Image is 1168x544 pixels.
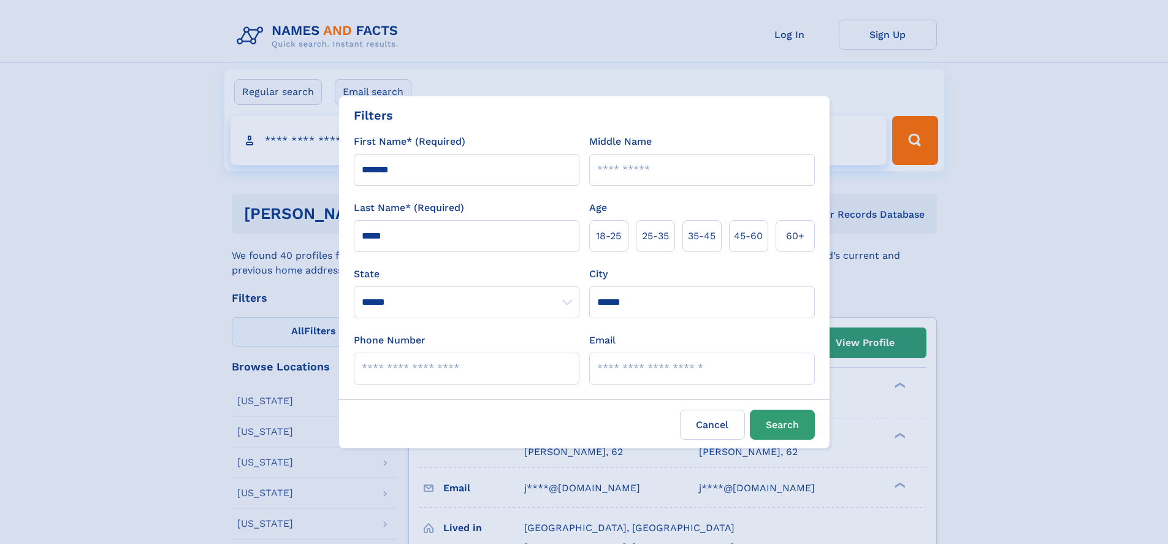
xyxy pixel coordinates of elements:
label: Cancel [680,410,745,440]
label: Last Name* (Required) [354,201,464,215]
span: 60+ [786,229,804,243]
span: 25‑35 [642,229,669,243]
label: Email [589,333,616,348]
span: 45‑60 [734,229,763,243]
label: Phone Number [354,333,426,348]
label: Age [589,201,607,215]
label: State [354,267,579,282]
div: Filters [354,106,393,125]
label: First Name* (Required) [354,134,465,149]
span: 18‑25 [596,229,621,243]
button: Search [750,410,815,440]
label: Middle Name [589,134,652,149]
label: City [589,267,608,282]
span: 35‑45 [688,229,716,243]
